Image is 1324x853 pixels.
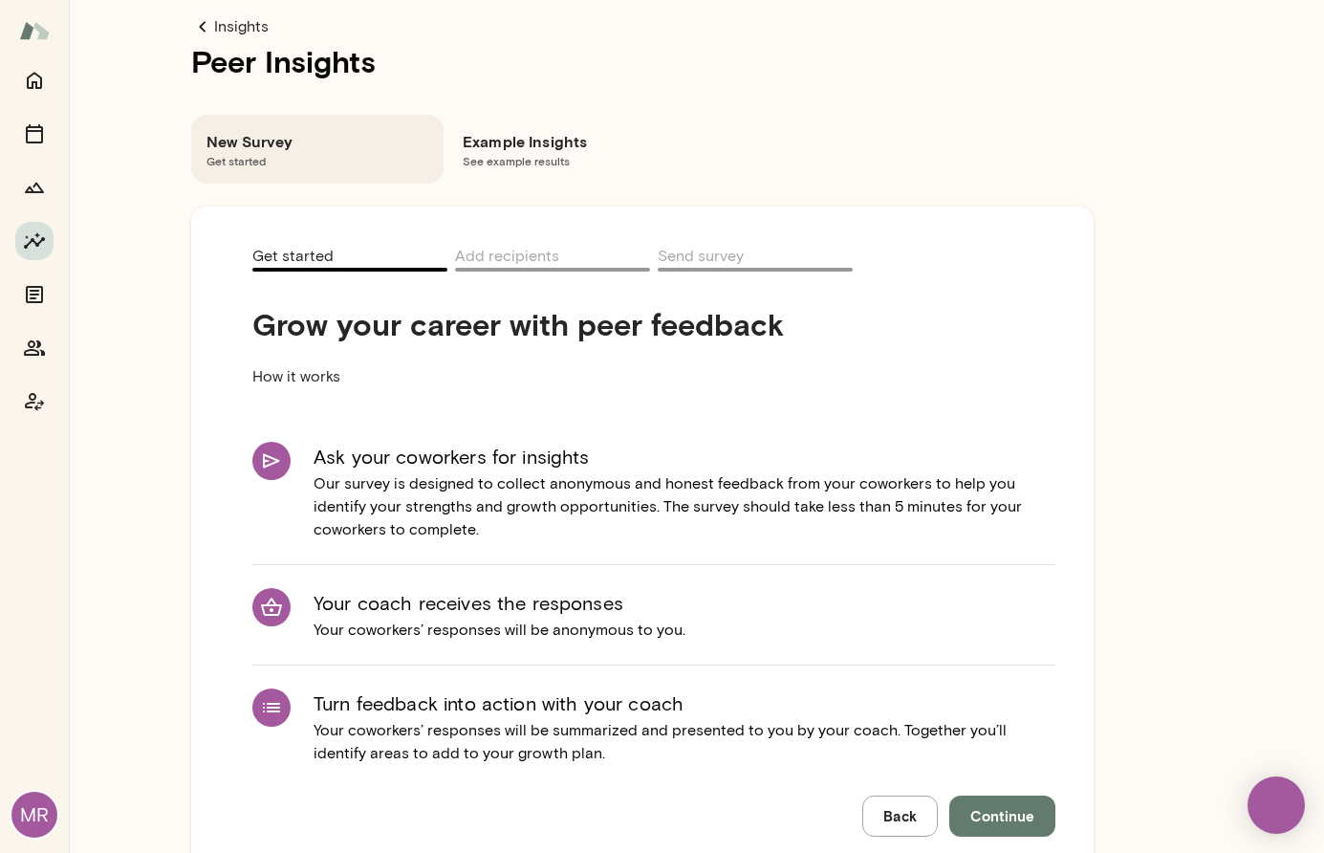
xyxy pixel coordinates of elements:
[463,130,684,153] h6: Example Insights
[252,247,334,269] span: Get started
[455,247,559,269] span: Add recipients
[15,168,54,207] button: Growth Plan
[11,792,57,838] div: MR
[949,796,1055,836] button: Continue
[314,442,1055,472] h6: Ask your coworkers for insights
[206,153,428,168] span: Get started
[19,12,50,49] img: Mento
[463,153,684,168] span: See example results
[314,588,685,619] h6: Your coach receives the responses
[970,803,1034,828] span: Continue
[314,472,1055,541] p: Our survey is designed to collect anonymous and honest feedback from your coworkers to help you i...
[447,115,700,184] div: Example InsightsSee example results
[15,115,54,153] button: Sessions
[314,689,1055,719] h6: Turn feedback into action with your coach
[191,115,444,184] div: New SurveyGet started
[15,383,54,421] button: Coach app
[191,38,1094,84] h1: Peer Insights
[15,222,54,260] button: Insights
[15,61,54,99] button: Home
[252,306,895,342] h4: Grow your career with peer feedback
[15,329,54,367] button: Members
[252,342,895,411] p: How it works
[191,15,1094,38] a: Insights
[314,619,685,642] p: Your coworkers’ responses will be anonymous to you.
[862,796,938,836] button: Back
[314,719,1055,765] p: Your coworkers’ responses will be summarized and presented to you by your coach. Together you’ll ...
[658,247,744,269] span: Send survey
[206,130,428,153] h6: New Survey
[15,275,54,314] button: Documents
